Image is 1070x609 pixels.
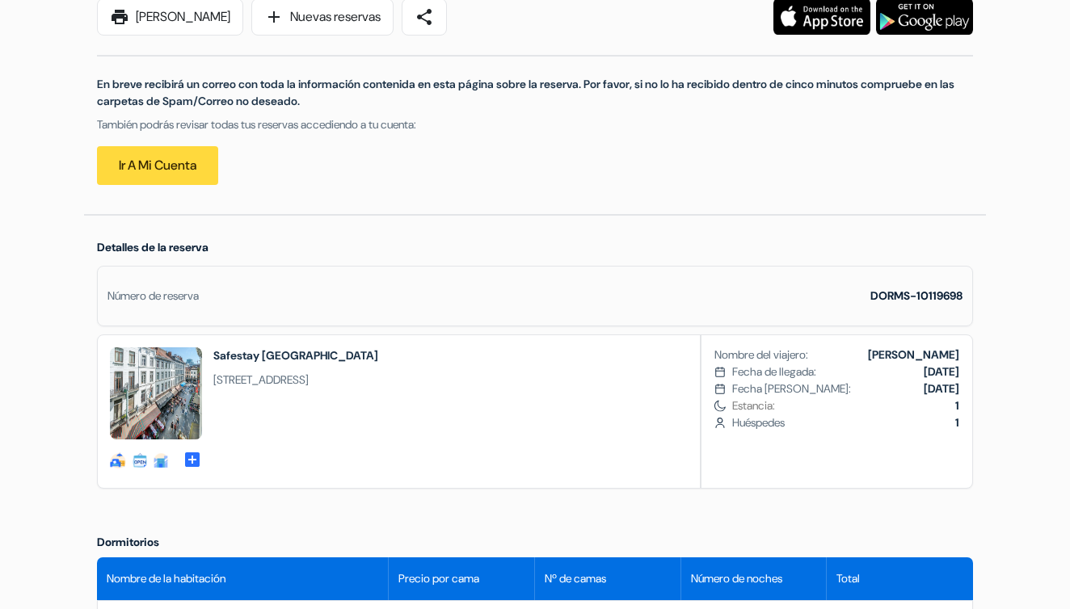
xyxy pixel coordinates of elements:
span: Nombre del viajero: [714,346,808,363]
span: Número de noches [691,570,782,587]
span: Nº de camas [545,570,606,587]
b: [PERSON_NAME] [868,347,959,362]
a: add_box [183,449,202,466]
span: add_box [183,450,202,466]
h2: Safestay [GEOGRAPHIC_DATA] [213,347,378,363]
span: print [110,7,129,27]
span: add [264,7,284,27]
b: 1 [955,398,959,413]
span: Huéspedes [732,414,959,431]
div: Número de reserva [107,288,199,304]
span: Estancia: [732,397,959,414]
span: Total [836,570,860,587]
span: Dormitorios [97,535,159,549]
span: share [415,7,434,27]
span: Fecha [PERSON_NAME]: [732,380,851,397]
span: Fecha de llegada: [732,363,816,380]
img: _58945_16025927584353.jpg [110,347,202,439]
strong: DORMS-10119698 [870,288,963,303]
span: Nombre de la habitación [107,570,225,587]
span: Detalles de la reserva [97,240,209,254]
iframe: Diálogo de Acceder con Google [738,16,1054,204]
b: 1 [955,415,959,430]
span: Precio por cama [398,570,479,587]
span: [STREET_ADDRESS] [213,372,378,388]
a: Ir a Mi cuenta [97,146,218,185]
p: También podrás revisar todas tus reservas accediendo a tu cuenta: [97,116,973,133]
b: [DATE] [924,364,959,379]
b: [DATE] [924,381,959,396]
p: En breve recibirá un correo con toda la información contenida en esta página sobre la reserva. Po... [97,76,973,110]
